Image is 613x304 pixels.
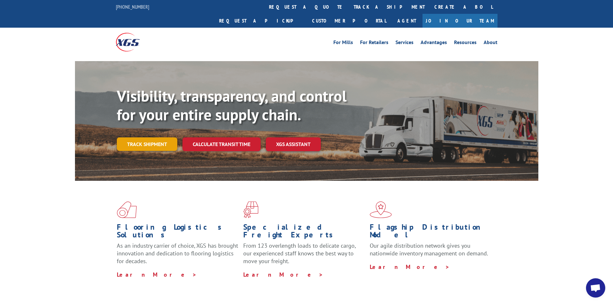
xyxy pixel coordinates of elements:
[370,201,392,218] img: xgs-icon-flagship-distribution-model-red
[117,86,347,124] b: Visibility, transparency, and control for your entire supply chain.
[370,242,488,257] span: Our agile distribution network gives you nationwide inventory management on demand.
[243,242,365,271] p: From 123 overlength loads to delicate cargo, our experienced staff knows the best way to move you...
[454,40,477,47] a: Resources
[243,271,323,278] a: Learn More >
[360,40,388,47] a: For Retailers
[243,201,258,218] img: xgs-icon-focused-on-flooring-red
[117,223,238,242] h1: Flooring Logistics Solutions
[117,137,177,151] a: Track shipment
[182,137,261,151] a: Calculate transit time
[266,137,321,151] a: XGS ASSISTANT
[214,14,307,28] a: Request a pickup
[116,4,149,10] a: [PHONE_NUMBER]
[307,14,391,28] a: Customer Portal
[117,242,238,265] span: As an industry carrier of choice, XGS has brought innovation and dedication to flooring logistics...
[421,40,447,47] a: Advantages
[395,40,413,47] a: Services
[423,14,497,28] a: Join Our Team
[586,278,605,298] div: Open chat
[117,201,137,218] img: xgs-icon-total-supply-chain-intelligence-red
[370,223,491,242] h1: Flagship Distribution Model
[333,40,353,47] a: For Mills
[370,263,450,271] a: Learn More >
[117,271,197,278] a: Learn More >
[243,223,365,242] h1: Specialized Freight Experts
[391,14,423,28] a: Agent
[484,40,497,47] a: About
